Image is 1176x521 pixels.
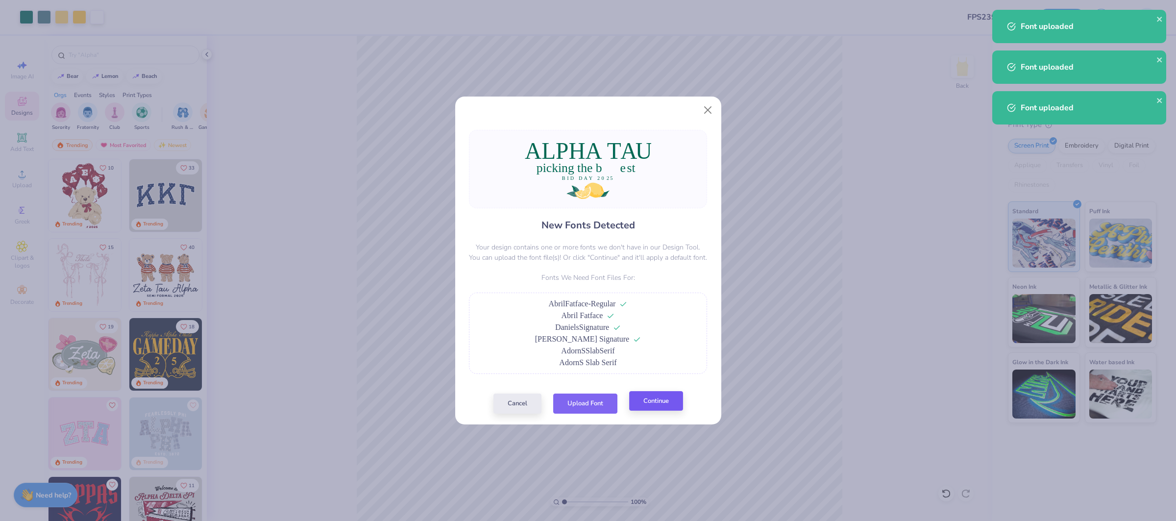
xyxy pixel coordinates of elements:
span: AdornSSlabSerif [561,347,614,355]
h4: New Fonts Detected [541,218,635,232]
div: Font uploaded [1021,102,1158,114]
button: Cancel [493,394,541,414]
div: Font uploaded [1021,21,1158,32]
span: AdornS Slab Serif [559,358,616,367]
span: AbrilFatface-Regular [549,299,616,308]
p: Your design contains one or more fonts we don't have in our Design Tool. You can upload the font ... [469,242,707,263]
button: Continue [629,391,683,411]
p: Fonts We Need Font Files For: [469,273,707,283]
div: Font uploaded [1021,61,1158,73]
span: [PERSON_NAME] Signature [535,335,629,343]
button: close [1156,13,1163,25]
button: close [1156,94,1163,106]
button: Upload Font [553,394,617,414]
span: DanielsSignature [555,323,609,331]
button: Close [698,101,717,120]
span: Abril Fatface [562,311,603,320]
button: close [1156,53,1163,65]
